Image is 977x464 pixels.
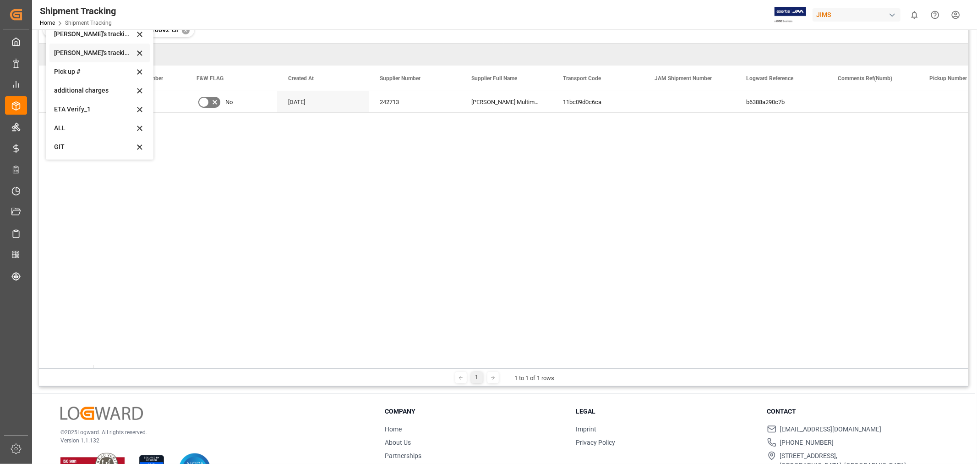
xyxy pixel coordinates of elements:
a: Home [385,425,402,433]
span: Logward Reference [746,75,793,82]
div: b6388a290c7b [735,91,827,112]
a: Imprint [576,425,596,433]
span: Comments Ref(Numb) [838,75,892,82]
div: [PERSON_NAME]'s tracking all # _5 [54,29,134,39]
a: Home [40,20,55,26]
span: Supplier Full Name [471,75,517,82]
p: © 2025 Logward. All rights reserved. [60,428,362,436]
div: [PERSON_NAME] Multimedia [GEOGRAPHIC_DATA] [460,91,552,112]
h3: Company [385,407,564,416]
div: 1 to 1 of 1 rows [515,374,555,383]
span: Pickup Number [929,75,967,82]
span: Transport Code [563,75,601,82]
button: JIMS [813,6,904,23]
span: [EMAIL_ADDRESS][DOMAIN_NAME] [780,425,882,434]
div: 1 [471,372,483,383]
div: ✕ [182,27,190,34]
button: Help Center [925,5,945,25]
span: Supplier Number [380,75,420,82]
img: Logward Logo [60,407,143,420]
span: Created At [288,75,314,82]
a: Partnerships [385,452,421,459]
p: Version 1.1.132 [60,436,362,445]
div: [PERSON_NAME]'s tracking all_sample [54,48,134,58]
div: ETA Verify_1 [54,105,134,114]
div: GIT [54,142,134,152]
span: F&W FLAG [196,75,224,82]
div: Pick up # [54,67,134,77]
div: ALL [54,123,134,133]
div: 242713 [369,91,460,112]
a: Privacy Policy [576,439,615,446]
h3: Contact [767,407,947,416]
div: Shipment Tracking [40,4,116,18]
div: additional charges [54,86,134,95]
h3: Legal [576,407,755,416]
button: show 0 new notifications [904,5,925,25]
span: No [225,92,233,113]
a: About Us [385,439,411,446]
div: 11bc09d0c6ca [552,91,644,112]
img: Exertis%20JAM%20-%20Email%20Logo.jpg_1722504956.jpg [775,7,806,23]
span: 77-10692-cn [142,26,179,33]
span: JAM Shipment Number [655,75,712,82]
div: JIMS [813,8,901,22]
span: [PHONE_NUMBER] [780,438,834,447]
div: Press SPACE to select this row. [39,91,94,113]
div: [DATE] [277,91,369,112]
